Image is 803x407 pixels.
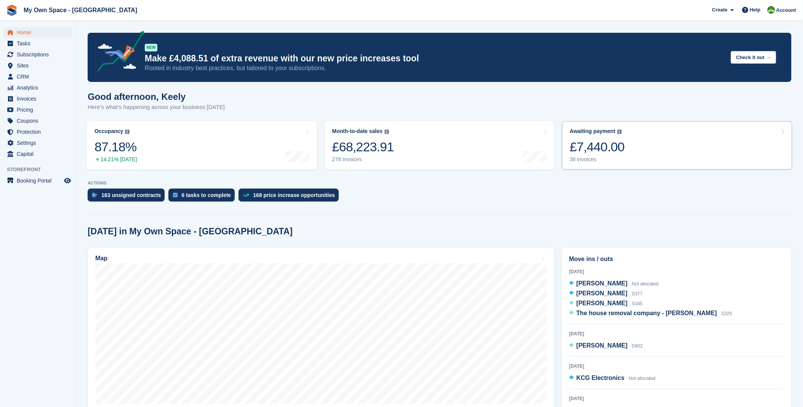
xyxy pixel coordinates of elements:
[88,103,225,112] p: Here's what's happening across your business [DATE]
[17,104,63,115] span: Pricing
[95,156,137,163] div: 14.21% [DATE]
[4,71,72,82] a: menu
[88,226,293,237] h2: [DATE] in My Own Space - [GEOGRAPHIC_DATA]
[91,31,144,74] img: price-adjustments-announcement-icon-8257ccfd72463d97f412b2fc003d46551f7dbcb40ab6d574587a9cd5c0d94...
[325,121,555,170] a: Month-to-date sales £68,223.91 278 invoices
[632,301,643,306] span: S345
[569,363,784,370] div: [DATE]
[569,341,643,351] a: [PERSON_NAME] D652
[4,138,72,148] a: menu
[4,175,72,186] a: menu
[712,6,728,14] span: Create
[4,104,72,115] a: menu
[145,64,725,72] p: Rooted in industry best practices, but tailored to your subscriptions.
[632,343,643,349] span: D652
[21,4,140,16] a: My Own Space - [GEOGRAPHIC_DATA]
[569,289,643,299] a: [PERSON_NAME] S377
[168,189,239,205] a: 6 tasks to complete
[4,82,72,93] a: menu
[17,175,63,186] span: Booking Portal
[101,192,161,198] div: 163 unsigned contracts
[95,128,123,135] div: Occupancy
[617,130,622,134] img: icon-info-grey-7440780725fd019a000dd9b08b2336e03edf1995a4989e88bcd33f0948082b44.svg
[17,149,63,159] span: Capital
[569,299,643,309] a: [PERSON_NAME] S345
[632,281,659,287] span: Not allocated
[4,27,72,38] a: menu
[768,6,775,14] img: Keely
[239,189,343,205] a: 168 price increase opportunities
[569,279,659,289] a: [PERSON_NAME] Not allocated
[95,139,137,155] div: 87.18%
[6,5,18,16] img: stora-icon-8386f47178a22dfd0bd8f6a31ec36ba5ce8667c1dd55bd0f319d3a0aa187defe.svg
[17,49,63,60] span: Subscriptions
[750,6,761,14] span: Help
[125,130,130,134] img: icon-info-grey-7440780725fd019a000dd9b08b2336e03edf1995a4989e88bcd33f0948082b44.svg
[17,115,63,126] span: Coupons
[569,330,784,337] div: [DATE]
[88,181,792,186] p: ACTIONS
[88,189,168,205] a: 163 unsigned contracts
[562,121,792,170] a: Awaiting payment £7,440.00 36 invoices
[63,176,72,185] a: Preview store
[577,310,717,316] span: The house removal company - [PERSON_NAME]
[569,373,656,383] a: KCG Electronics Not allocated
[253,192,335,198] div: 168 price increase opportunities
[243,194,249,197] img: price_increase_opportunities-93ffe204e8149a01c8c9dc8f82e8f89637d9d84a8eef4429ea346261dce0b2c0.svg
[776,6,796,14] span: Account
[385,130,389,134] img: icon-info-grey-7440780725fd019a000dd9b08b2336e03edf1995a4989e88bcd33f0948082b44.svg
[17,138,63,148] span: Settings
[570,156,625,163] div: 36 invoices
[17,127,63,137] span: Protection
[577,290,628,296] span: [PERSON_NAME]
[332,156,394,163] div: 278 invoices
[4,127,72,137] a: menu
[577,375,625,381] span: KCG Electronics
[569,395,784,402] div: [DATE]
[332,128,383,135] div: Month-to-date sales
[17,27,63,38] span: Home
[87,121,317,170] a: Occupancy 87.18% 14.21% [DATE]
[577,280,628,287] span: [PERSON_NAME]
[4,115,72,126] a: menu
[731,51,776,64] button: Check it out →
[145,53,725,64] p: Make £4,088.51 of extra revenue with our new price increases tool
[17,71,63,82] span: CRM
[17,93,63,104] span: Invoices
[332,139,394,155] div: £68,223.91
[569,268,784,275] div: [DATE]
[577,300,628,306] span: [PERSON_NAME]
[577,342,628,349] span: [PERSON_NAME]
[181,192,231,198] div: 6 tasks to complete
[569,309,732,319] a: The house removal company - [PERSON_NAME] S325
[569,255,784,264] h2: Move ins / outs
[4,49,72,60] a: menu
[17,38,63,49] span: Tasks
[145,44,157,51] div: NEW
[632,291,643,296] span: S377
[173,193,178,197] img: task-75834270c22a3079a89374b754ae025e5fb1db73e45f91037f5363f120a921f8.svg
[570,139,625,155] div: £7,440.00
[17,60,63,71] span: Sites
[88,91,225,102] h1: Good afternoon, Keely
[570,128,615,135] div: Awaiting payment
[4,60,72,71] a: menu
[4,149,72,159] a: menu
[629,376,656,381] span: Not allocated
[7,166,76,173] span: Storefront
[4,38,72,49] a: menu
[92,193,98,197] img: contract_signature_icon-13c848040528278c33f63329250d36e43548de30e8caae1d1a13099fd9432cc5.svg
[17,82,63,93] span: Analytics
[4,93,72,104] a: menu
[95,255,107,262] h2: Map
[721,311,732,316] span: S325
